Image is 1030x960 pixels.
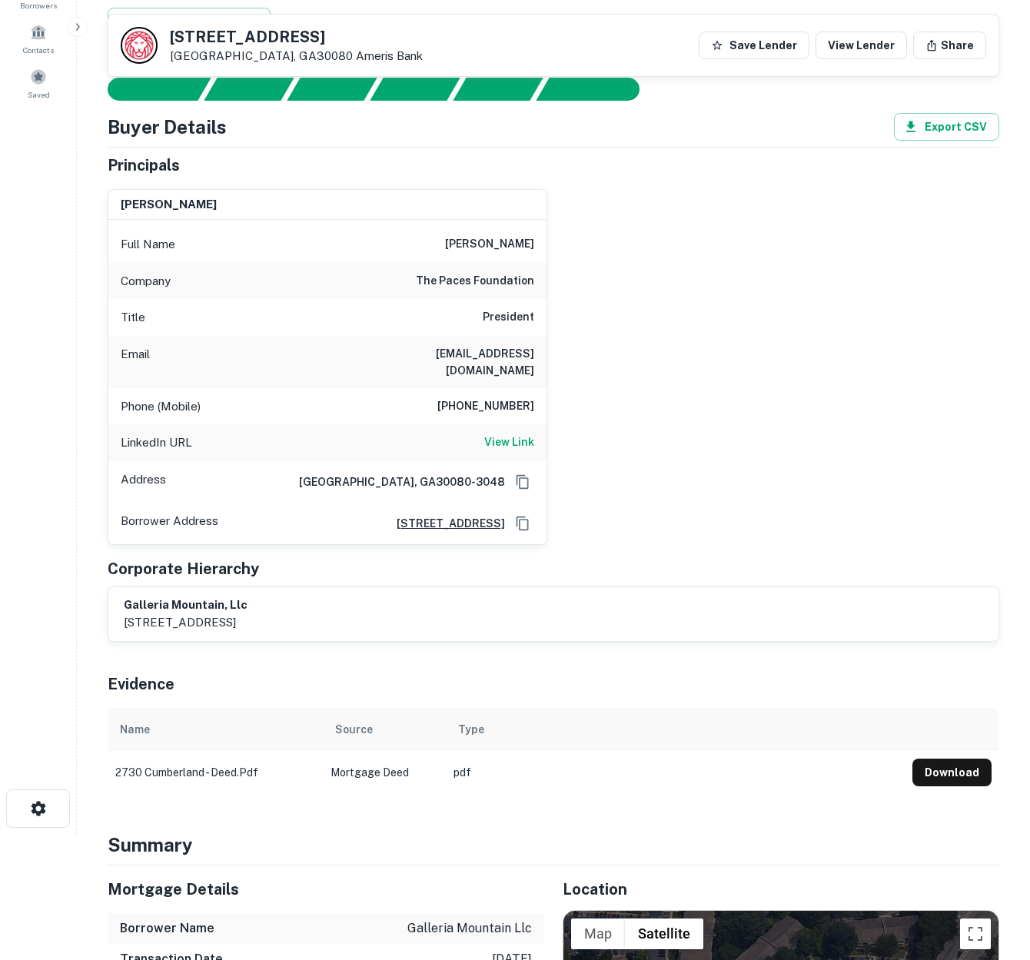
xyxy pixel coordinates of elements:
h6: [PERSON_NAME] [445,235,534,254]
button: Show street map [571,918,625,949]
div: Principals found, AI now looking for contact information... [370,78,460,101]
p: Company [121,272,171,291]
a: Contacts [5,18,72,59]
button: View Property Details [108,8,271,35]
h5: [STREET_ADDRESS] [170,29,423,45]
h5: Principals [108,154,180,177]
div: Source [335,720,373,739]
div: AI fulfillment process complete. [537,78,658,101]
a: [STREET_ADDRESS] [384,515,505,532]
td: 2730 cumberland - deed.pdf [108,751,323,794]
div: scrollable content [108,708,999,794]
td: Mortgage Deed [323,751,446,794]
span: Saved [28,88,50,101]
button: Export CSV [894,113,999,141]
h4: Summary [108,831,999,859]
td: pdf [446,751,905,794]
div: Your request is received and processing... [204,78,294,101]
div: Type [458,720,484,739]
h6: View Link [484,433,534,450]
p: Borrower Address [121,512,218,535]
h6: [EMAIL_ADDRESS][DOMAIN_NAME] [350,345,534,379]
button: Save Lender [699,32,809,59]
h6: the paces foundation [416,272,534,291]
p: Email [121,345,150,379]
p: LinkedIn URL [121,433,192,452]
p: [GEOGRAPHIC_DATA], GA30080 [170,49,423,63]
th: Source [323,708,446,751]
div: Sending borrower request to AI... [89,78,204,101]
button: Share [913,32,986,59]
button: Copy Address [511,512,534,535]
p: [STREET_ADDRESS] [124,613,248,632]
h6: [PERSON_NAME] [121,196,217,214]
h6: Borrower Name [120,919,214,938]
p: galleria mountain llc [407,919,532,938]
h5: Mortgage Details [108,878,544,901]
p: Full Name [121,235,175,254]
div: Documents found, AI parsing details... [287,78,377,101]
h6: galleria mountain, llc [124,596,248,614]
button: Download [912,759,992,786]
h6: [GEOGRAPHIC_DATA], GA30080-3048 [287,473,505,490]
h4: Buyer Details [108,113,227,141]
a: View Link [484,433,534,452]
a: View Lender [816,32,907,59]
button: Show satellite imagery [625,918,703,949]
div: Principals found, still searching for contact information. This may take time... [453,78,543,101]
span: Contacts [23,44,54,56]
a: Saved [5,62,72,104]
th: Type [446,708,905,751]
button: Copy Address [511,470,534,493]
p: Title [121,308,145,327]
iframe: Chat Widget [953,837,1030,911]
h5: Corporate Hierarchy [108,557,259,580]
p: Address [121,470,166,493]
div: Name [120,720,150,739]
h5: Location [563,878,999,901]
button: Toggle fullscreen view [960,918,991,949]
h6: [PHONE_NUMBER] [437,397,534,416]
h5: Evidence [108,673,174,696]
a: Ameris Bank [356,49,423,62]
th: Name [108,708,323,751]
p: Phone (Mobile) [121,397,201,416]
h6: President [483,308,534,327]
